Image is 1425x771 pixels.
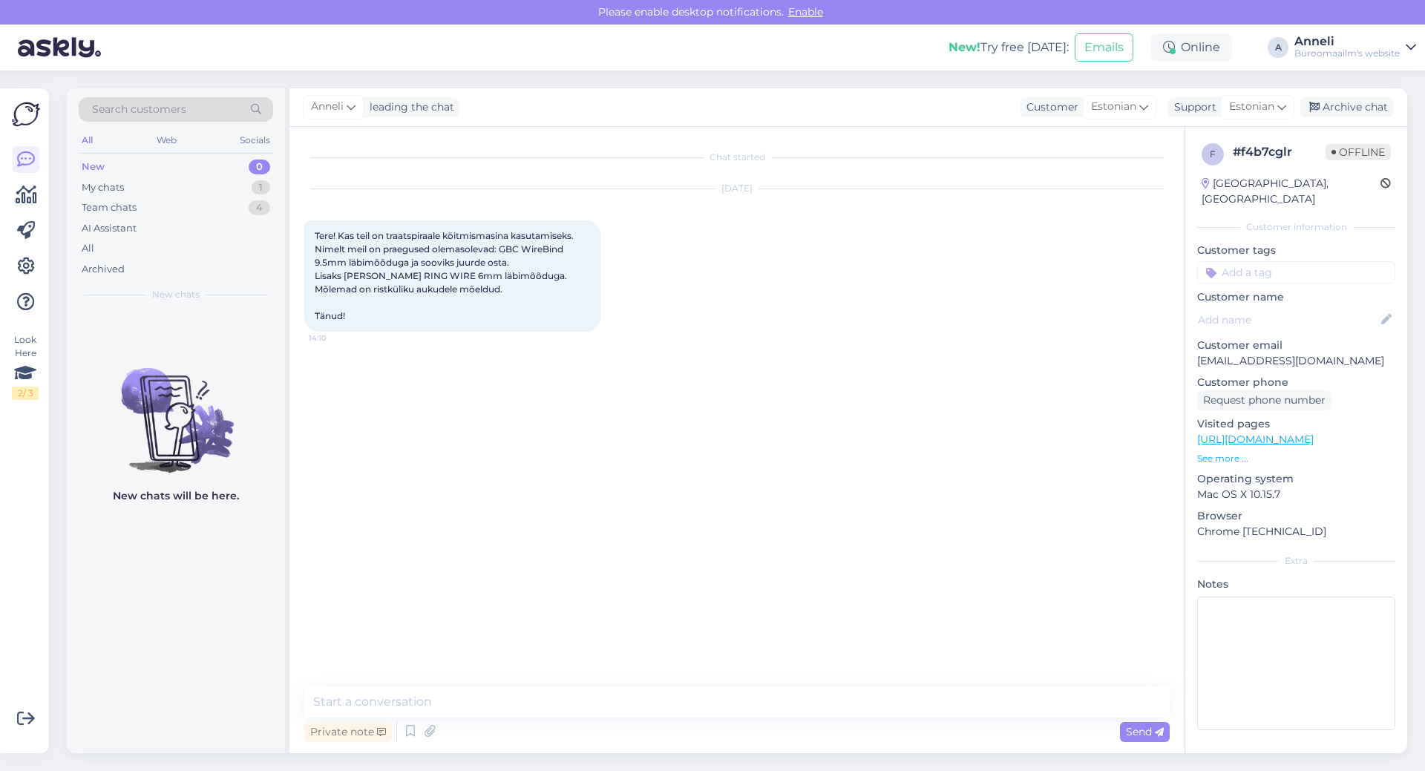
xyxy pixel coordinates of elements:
[309,332,364,344] span: 14:10
[1197,220,1395,234] div: Customer information
[1197,433,1314,446] a: [URL][DOMAIN_NAME]
[1229,99,1274,115] span: Estonian
[949,40,980,54] b: New!
[82,262,125,277] div: Archived
[1198,312,1378,328] input: Add name
[82,180,124,195] div: My chats
[1197,554,1395,568] div: Extra
[1168,99,1216,115] div: Support
[304,151,1170,164] div: Chat started
[152,288,200,301] span: New chats
[1202,176,1380,207] div: [GEOGRAPHIC_DATA], [GEOGRAPHIC_DATA]
[304,182,1170,195] div: [DATE]
[12,333,39,400] div: Look Here
[67,341,285,475] img: No chats
[1268,37,1288,58] div: A
[252,180,270,195] div: 1
[82,200,137,215] div: Team chats
[1197,375,1395,390] p: Customer phone
[92,102,186,117] span: Search customers
[1210,148,1216,160] span: f
[1197,338,1395,353] p: Customer email
[154,131,180,150] div: Web
[82,160,105,174] div: New
[82,241,94,256] div: All
[1126,725,1164,738] span: Send
[1197,390,1331,410] div: Request phone number
[1197,452,1395,465] p: See more ...
[1197,508,1395,524] p: Browser
[12,387,39,400] div: 2 / 3
[237,131,273,150] div: Socials
[784,5,828,19] span: Enable
[113,488,239,504] p: New chats will be here.
[1021,99,1078,115] div: Customer
[1294,47,1400,59] div: Büroomaailm's website
[1197,577,1395,592] p: Notes
[949,39,1069,56] div: Try free [DATE]:
[1197,487,1395,502] p: Mac OS X 10.15.7
[1294,36,1400,47] div: Anneli
[79,131,96,150] div: All
[1197,289,1395,305] p: Customer name
[1326,144,1391,160] span: Offline
[82,221,137,236] div: AI Assistant
[249,200,270,215] div: 4
[1197,471,1395,487] p: Operating system
[249,160,270,174] div: 0
[304,722,392,742] div: Private note
[1197,261,1395,283] input: Add a tag
[1075,33,1133,62] button: Emails
[1197,416,1395,432] p: Visited pages
[311,99,344,115] span: Anneli
[1294,36,1416,59] a: AnneliBüroomaailm's website
[315,230,576,321] span: Tere! Kas teil on traatspiraale köitmismasina kasutamiseks. Nimelt meil on praegused olemasolevad...
[12,100,40,128] img: Askly Logo
[1233,143,1326,161] div: # f4b7cglr
[1197,243,1395,258] p: Customer tags
[1151,34,1232,61] div: Online
[1300,97,1394,117] div: Archive chat
[1197,524,1395,539] p: Chrome [TECHNICAL_ID]
[364,99,454,115] div: leading the chat
[1197,353,1395,369] p: [EMAIL_ADDRESS][DOMAIN_NAME]
[1091,99,1136,115] span: Estonian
